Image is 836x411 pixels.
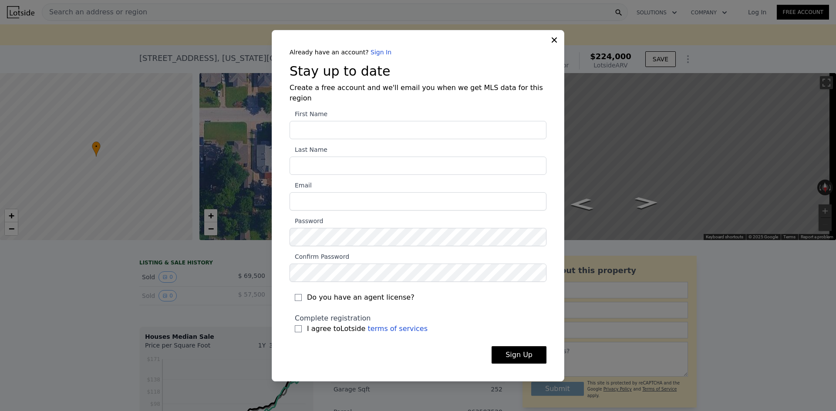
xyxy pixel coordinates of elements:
[371,49,391,56] a: Sign In
[295,294,302,301] input: Do you have an agent license?
[290,63,546,79] h3: Stay up to date
[290,192,546,211] input: Email
[290,157,546,175] input: Last Name
[492,346,546,364] button: Sign Up
[307,324,428,334] span: I agree to Lotside
[295,314,371,322] span: Complete registration
[290,228,546,246] input: Password
[290,83,546,104] h4: Create a free account and we'll email you when we get MLS data for this region
[290,121,546,139] input: First Name
[290,48,546,57] div: Already have an account?
[295,325,302,332] input: I agree toLotside terms of services
[307,292,415,303] span: Do you have an agent license?
[290,253,349,260] span: Confirm Password
[290,146,327,153] span: Last Name
[290,217,323,224] span: Password
[290,264,546,282] input: Confirm Password
[367,324,428,333] a: terms of services
[290,182,312,189] span: Email
[290,110,327,117] span: First Name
